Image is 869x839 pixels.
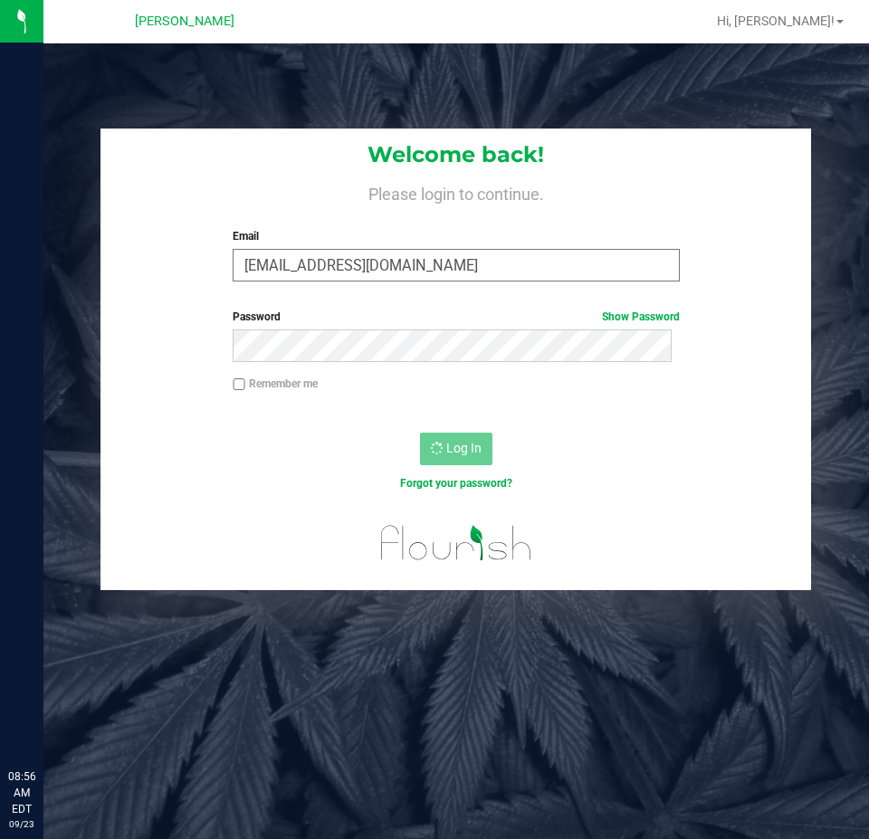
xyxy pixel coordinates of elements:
span: Password [233,310,281,323]
span: [PERSON_NAME] [135,14,234,29]
a: Show Password [602,310,680,323]
h4: Please login to continue. [100,181,811,203]
label: Email [233,228,679,244]
p: 08:56 AM EDT [8,768,35,817]
img: flourish_logo.svg [368,510,545,576]
h1: Welcome back! [100,143,811,167]
span: Log In [446,441,482,455]
button: Log In [420,433,492,465]
label: Remember me [233,376,318,392]
input: Remember me [233,378,245,391]
p: 09/23 [8,817,35,831]
span: Hi, [PERSON_NAME]! [717,14,835,28]
a: Forgot your password? [400,477,512,490]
